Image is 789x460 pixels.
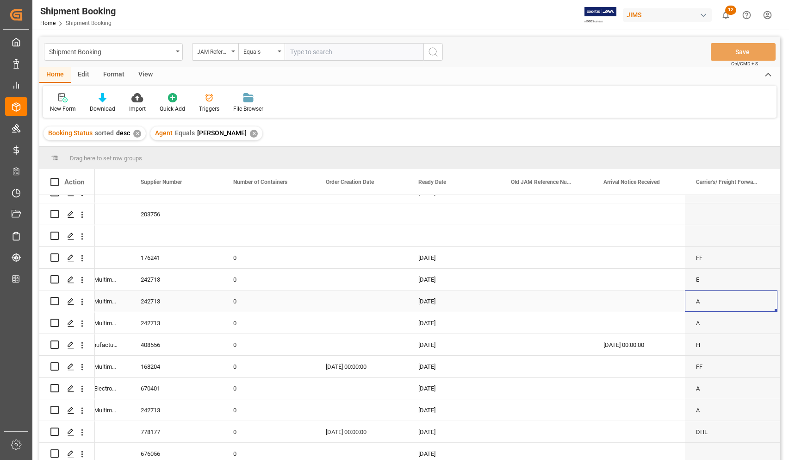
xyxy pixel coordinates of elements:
[222,356,315,377] div: 0
[407,356,500,377] div: [DATE]
[39,356,95,378] div: Press SPACE to select this row.
[623,6,715,24] button: JIMS
[222,269,315,290] div: 0
[407,247,500,268] div: [DATE]
[39,399,95,421] div: Press SPACE to select this row.
[50,105,76,113] div: New Form
[407,290,500,312] div: [DATE]
[130,421,222,442] div: 778177
[71,67,96,83] div: Edit
[130,356,222,377] div: 168204
[155,129,173,137] span: Agent
[711,43,776,61] button: Save
[696,179,758,185] span: Carrier's/ Freight Forwarder's Code
[423,43,443,61] button: search button
[40,20,56,26] a: Home
[131,67,160,83] div: View
[40,4,116,18] div: Shipment Booking
[44,43,183,61] button: open menu
[39,67,71,83] div: Home
[222,334,315,355] div: 0
[238,43,285,61] button: open menu
[130,399,222,421] div: 242713
[39,312,95,334] div: Press SPACE to select this row.
[603,179,660,185] span: Arrival Notice Received
[407,334,500,355] div: [DATE]
[130,247,222,268] div: 176241
[685,290,777,312] div: A
[233,179,287,185] span: Number of Containers
[685,356,777,377] div: FF
[130,203,222,225] div: 203756
[731,60,758,67] span: Ctrl/CMD + S
[592,334,685,355] div: [DATE] 00:00:00
[685,247,777,268] div: FF
[685,421,777,442] div: DHL
[685,399,777,421] div: A
[39,378,95,399] div: Press SPACE to select this row.
[197,45,229,56] div: JAM Reference Number
[192,43,238,61] button: open menu
[725,6,736,15] span: 12
[49,45,173,57] div: Shipment Booking
[129,105,146,113] div: Import
[199,105,219,113] div: Triggers
[130,290,222,312] div: 242713
[418,179,446,185] span: Ready Date
[315,356,407,377] div: [DATE] 00:00:00
[715,5,736,25] button: show 12 new notifications
[685,378,777,399] div: A
[141,179,182,185] span: Supplier Number
[64,178,84,186] div: Action
[130,269,222,290] div: 242713
[326,179,374,185] span: Order Creation Date
[39,421,95,443] div: Press SPACE to select this row.
[736,5,757,25] button: Help Center
[160,105,185,113] div: Quick Add
[407,421,500,442] div: [DATE]
[222,378,315,399] div: 0
[243,45,275,56] div: Equals
[96,67,131,83] div: Format
[407,378,500,399] div: [DATE]
[222,247,315,268] div: 0
[175,129,195,137] span: Equals
[39,225,95,247] div: Press SPACE to select this row.
[623,8,712,22] div: JIMS
[222,421,315,442] div: 0
[315,421,407,442] div: [DATE] 00:00:00
[685,334,777,355] div: H
[685,312,777,334] div: A
[222,312,315,334] div: 0
[685,269,777,290] div: E
[233,105,263,113] div: File Browser
[407,399,500,421] div: [DATE]
[48,129,93,137] span: Booking Status
[116,129,130,137] span: desc
[511,179,573,185] span: Old JAM Reference Number
[95,129,114,137] span: sorted
[39,269,95,290] div: Press SPACE to select this row.
[407,312,500,334] div: [DATE]
[39,203,95,225] div: Press SPACE to select this row.
[222,290,315,312] div: 0
[197,129,247,137] span: [PERSON_NAME]
[222,399,315,421] div: 0
[130,378,222,399] div: 670401
[133,130,141,138] div: ✕
[250,130,258,138] div: ✕
[130,334,222,355] div: 408556
[584,7,616,23] img: Exertis%20JAM%20-%20Email%20Logo.jpg_1722504956.jpg
[407,269,500,290] div: [DATE]
[70,155,142,162] span: Drag here to set row groups
[39,247,95,269] div: Press SPACE to select this row.
[130,312,222,334] div: 242713
[39,334,95,356] div: Press SPACE to select this row.
[90,105,115,113] div: Download
[285,43,423,61] input: Type to search
[39,290,95,312] div: Press SPACE to select this row.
